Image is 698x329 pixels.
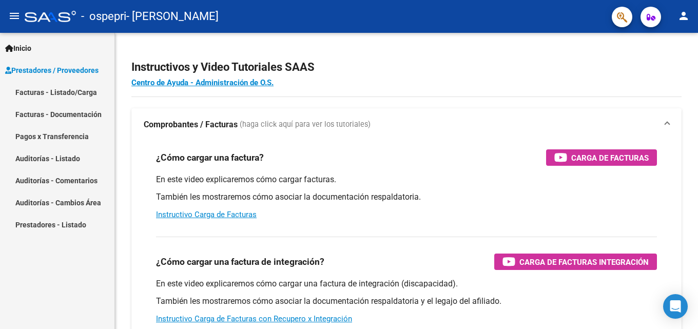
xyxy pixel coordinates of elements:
span: (haga click aquí para ver los tutoriales) [240,119,371,130]
span: Inicio [5,43,31,54]
h2: Instructivos y Video Tutoriales SAAS [131,57,682,77]
span: Carga de Facturas [571,151,649,164]
p: También les mostraremos cómo asociar la documentación respaldatoria. [156,191,657,203]
a: Centro de Ayuda - Administración de O.S. [131,78,274,87]
a: Instructivo Carga de Facturas [156,210,257,219]
button: Carga de Facturas Integración [494,254,657,270]
span: Prestadores / Proveedores [5,65,99,76]
span: Carga de Facturas Integración [519,256,649,268]
mat-icon: person [677,10,690,22]
mat-icon: menu [8,10,21,22]
mat-expansion-panel-header: Comprobantes / Facturas (haga click aquí para ver los tutoriales) [131,108,682,141]
h3: ¿Cómo cargar una factura? [156,150,264,165]
span: - [PERSON_NAME] [126,5,219,28]
button: Carga de Facturas [546,149,657,166]
strong: Comprobantes / Facturas [144,119,238,130]
a: Instructivo Carga de Facturas con Recupero x Integración [156,314,352,323]
div: Open Intercom Messenger [663,294,688,319]
span: - ospepri [81,5,126,28]
h3: ¿Cómo cargar una factura de integración? [156,255,324,269]
p: En este video explicaremos cómo cargar una factura de integración (discapacidad). [156,278,657,289]
p: También les mostraremos cómo asociar la documentación respaldatoria y el legajo del afiliado. [156,296,657,307]
p: En este video explicaremos cómo cargar facturas. [156,174,657,185]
